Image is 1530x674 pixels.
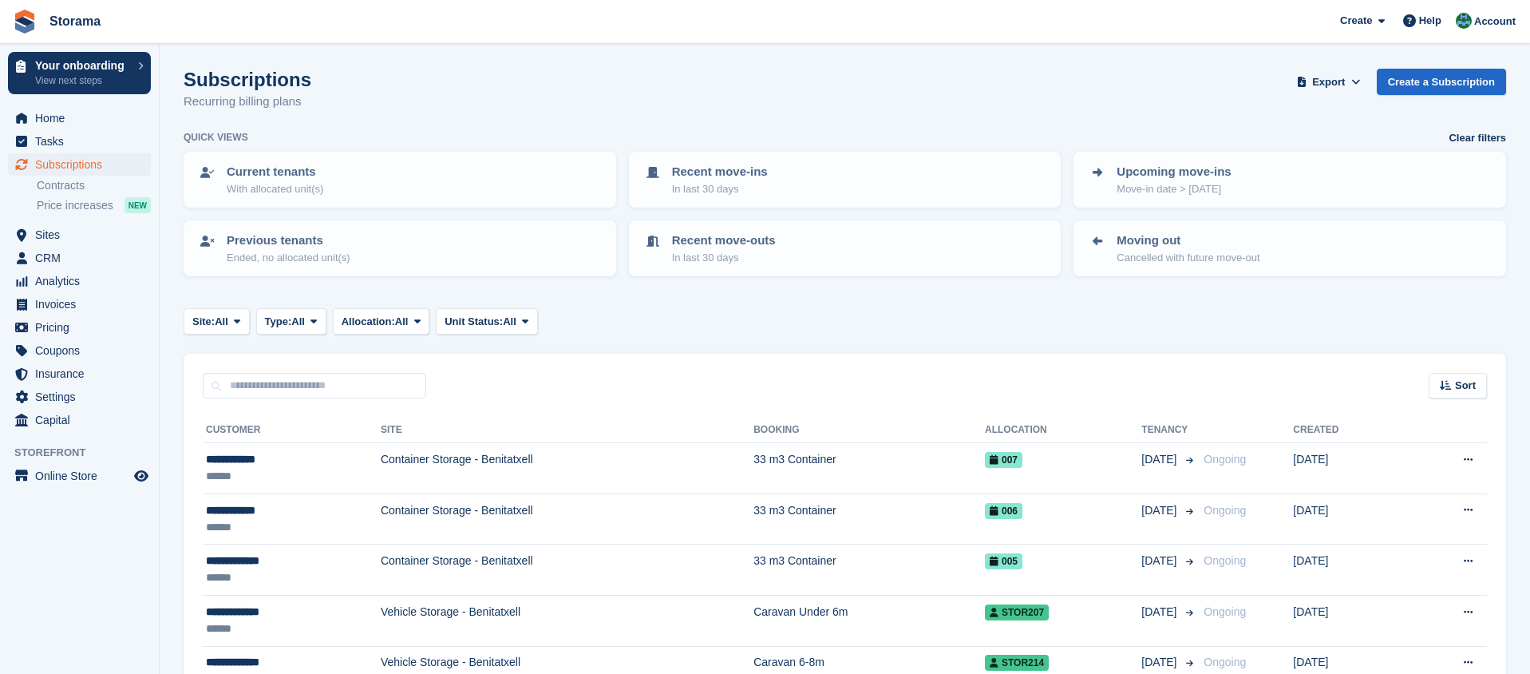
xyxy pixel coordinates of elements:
[8,386,151,408] a: menu
[8,363,151,385] a: menu
[753,494,985,545] td: 33 m3 Container
[125,197,151,213] div: NEW
[13,10,37,34] img: stora-icon-8386f47178a22dfd0bd8f6a31ec36ba5ce8667c1dd55bd0f319d3a0aa187defe.svg
[631,222,1060,275] a: Recent move-outs In last 30 days
[381,595,753,646] td: Vehicle Storage - Benitatxell
[985,553,1022,569] span: 005
[1340,13,1372,29] span: Create
[1141,604,1180,620] span: [DATE]
[184,93,311,111] p: Recurring billing plans
[333,308,430,335] button: Allocation: All
[1294,69,1364,95] button: Export
[1456,13,1472,29] img: Sander Garnaat
[35,130,131,153] span: Tasks
[203,418,381,443] th: Customer
[1474,14,1516,30] span: Account
[185,222,615,275] a: Previous tenants Ended, no allocated unit(s)
[8,130,151,153] a: menu
[185,153,615,206] a: Current tenants With allocated unit(s)
[395,314,409,330] span: All
[35,293,131,315] span: Invoices
[381,443,753,494] td: Container Storage - Benitatxell
[1377,69,1506,95] a: Create a Subscription
[672,181,768,197] p: In last 30 days
[37,196,151,214] a: Price increases NEW
[1312,74,1345,90] span: Export
[753,595,985,646] td: Caravan Under 6m
[1141,451,1180,468] span: [DATE]
[256,308,326,335] button: Type: All
[35,73,130,88] p: View next steps
[35,270,131,292] span: Analytics
[1075,222,1504,275] a: Moving out Cancelled with future move-out
[8,224,151,246] a: menu
[1141,502,1180,519] span: [DATE]
[1204,605,1246,618] span: Ongoing
[8,270,151,292] a: menu
[43,8,107,34] a: Storama
[342,314,395,330] span: Allocation:
[35,224,131,246] span: Sites
[436,308,537,335] button: Unit Status: All
[1141,418,1197,443] th: Tenancy
[672,163,768,181] p: Recent move-ins
[1117,181,1231,197] p: Move-in date > [DATE]
[8,52,151,94] a: Your onboarding View next steps
[184,69,311,90] h1: Subscriptions
[184,130,248,145] h6: Quick views
[1419,13,1441,29] span: Help
[37,198,113,213] span: Price increases
[8,247,151,269] a: menu
[37,178,151,193] a: Contracts
[1293,418,1405,443] th: Created
[1449,130,1506,146] a: Clear filters
[1204,453,1246,466] span: Ongoing
[503,314,516,330] span: All
[227,181,323,197] p: With allocated unit(s)
[1204,554,1246,567] span: Ongoing
[1293,545,1405,596] td: [DATE]
[1117,163,1231,181] p: Upcoming move-ins
[985,655,1049,671] span: STOR214
[381,418,753,443] th: Site
[1293,443,1405,494] td: [DATE]
[985,452,1022,468] span: 007
[192,314,215,330] span: Site:
[35,316,131,339] span: Pricing
[381,545,753,596] td: Container Storage - Benitatxell
[8,339,151,362] a: menu
[14,445,159,461] span: Storefront
[985,503,1022,519] span: 006
[227,163,323,181] p: Current tenants
[227,250,350,266] p: Ended, no allocated unit(s)
[672,250,776,266] p: In last 30 days
[1141,553,1180,569] span: [DATE]
[381,494,753,545] td: Container Storage - Benitatxell
[1117,250,1259,266] p: Cancelled with future move-out
[1141,654,1180,671] span: [DATE]
[8,465,151,487] a: menu
[1293,595,1405,646] td: [DATE]
[1117,232,1259,250] p: Moving out
[35,339,131,362] span: Coupons
[753,545,985,596] td: 33 m3 Container
[291,314,305,330] span: All
[631,153,1060,206] a: Recent move-ins In last 30 days
[753,443,985,494] td: 33 m3 Container
[1075,153,1504,206] a: Upcoming move-ins Move-in date > [DATE]
[35,409,131,431] span: Capital
[1455,378,1476,394] span: Sort
[35,247,131,269] span: CRM
[1293,494,1405,545] td: [DATE]
[985,605,1049,620] span: STOR207
[445,314,503,330] span: Unit Status:
[8,153,151,176] a: menu
[227,232,350,250] p: Previous tenants
[265,314,292,330] span: Type:
[1204,656,1246,668] span: Ongoing
[35,60,130,71] p: Your onboarding
[985,418,1141,443] th: Allocation
[215,314,228,330] span: All
[8,316,151,339] a: menu
[8,409,151,431] a: menu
